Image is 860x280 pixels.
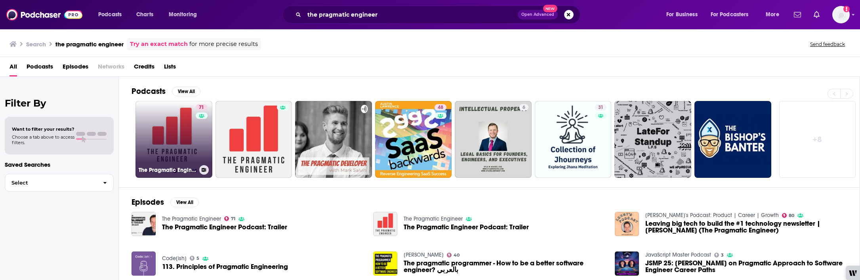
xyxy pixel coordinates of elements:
span: 40 [454,253,460,257]
a: The Pragmatic Engineer Podcast: Trailer [404,224,529,230]
img: Podchaser - Follow, Share and Rate Podcasts [6,7,82,22]
a: Podcasts [27,60,53,76]
a: 113. Principles of Pragmatic Engineering [162,263,288,270]
p: Saved Searches [5,161,114,168]
a: The Pragmatic Engineer [404,215,463,222]
input: Search podcasts, credits, & more... [304,8,518,21]
span: New [543,5,557,12]
a: JSMP 25: Andrii Lukianenko on Pragmatic Approach to Software Engineer Career Paths [645,260,847,273]
button: open menu [93,8,132,21]
span: Select [5,180,97,185]
span: Want to filter your results? [12,126,74,132]
a: 40 [447,253,460,257]
a: 31 [595,104,606,110]
button: Select [5,174,114,192]
a: Episodes [63,60,88,76]
a: The Pragmatic Engineer [162,215,221,222]
h2: Podcasts [132,86,166,96]
img: The Pragmatic Engineer Podcast: Trailer [373,212,397,236]
a: Leaving big tech to build the #1 technology newsletter | Gergely Orosz (The Pragmatic Engineer) [645,220,847,234]
span: Monitoring [169,9,197,20]
img: The Pragmatic Engineer Podcast: Trailer [132,212,156,236]
button: Send feedback [808,41,847,48]
button: open menu [163,8,207,21]
span: 71 [231,217,235,221]
svg: Add a profile image [843,6,850,12]
a: 3 [714,253,724,257]
span: Logged in as OutCastPodChaser [832,6,850,23]
h3: the pragmatic engineer [55,40,124,48]
span: Choose a tab above to access filters. [12,134,74,145]
a: 71The Pragmatic Engineer [135,101,212,178]
span: Leaving big tech to build the #1 technology newsletter | [PERSON_NAME] (The Pragmatic Engineer) [645,220,847,234]
a: Code[ish] [162,255,187,262]
span: 31 [598,104,603,112]
span: 80 [789,214,794,217]
a: 5 [190,256,200,261]
img: JSMP 25: Andrii Lukianenko on Pragmatic Approach to Software Engineer Career Paths [615,251,639,276]
span: 48 [438,104,443,112]
a: Credits [134,60,154,76]
a: Charts [131,8,158,21]
a: 31 [535,101,612,178]
a: EpisodesView All [132,197,199,207]
img: User Profile [832,6,850,23]
button: open menu [661,8,707,21]
button: View All [172,87,200,96]
a: The Pragmatic Engineer Podcast: Trailer [162,224,287,230]
button: Show profile menu [832,6,850,23]
a: JavaScript Master Podcast [645,251,711,258]
span: For Podcasters [711,9,749,20]
a: Lenny's Podcast: Product | Career | Growth [645,212,779,219]
a: The pragmatic programmer - How to be a better software engineer? بالعربي [404,260,605,273]
span: Charts [136,9,153,20]
a: +8 [779,101,856,178]
a: 6 [519,104,528,110]
a: 80 [782,213,795,218]
button: Open AdvancedNew [518,10,558,19]
span: JSMP 25: [PERSON_NAME] on Pragmatic Approach to Software Engineer Career Paths [645,260,847,273]
span: Networks [98,60,124,76]
a: 48 [435,104,446,110]
button: open menu [760,8,789,21]
span: 71 [199,104,204,112]
span: 5 [196,257,199,260]
h2: Filter By [5,97,114,109]
a: All [10,60,17,76]
a: PodcastsView All [132,86,200,96]
a: Show notifications dropdown [791,8,804,21]
span: 3 [721,253,724,257]
h2: Episodes [132,197,164,207]
a: Lists [164,60,176,76]
a: The pragmatic programmer - How to be a better software engineer? بالعربي [373,251,397,276]
span: Open Advanced [521,13,554,17]
h3: The Pragmatic Engineer [139,167,196,173]
a: Show notifications dropdown [810,8,823,21]
a: 6 [455,101,532,178]
h3: Search [26,40,46,48]
img: Leaving big tech to build the #1 technology newsletter | Gergely Orosz (The Pragmatic Engineer) [615,212,639,236]
img: 113. Principles of Pragmatic Engineering [132,251,156,276]
span: 6 [522,104,525,112]
div: Search podcasts, credits, & more... [290,6,588,24]
span: More [766,9,779,20]
a: 48 [375,101,452,178]
button: open menu [706,8,760,21]
span: for more precise results [189,40,258,49]
button: View All [170,198,199,207]
a: Try an exact match [130,40,188,49]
